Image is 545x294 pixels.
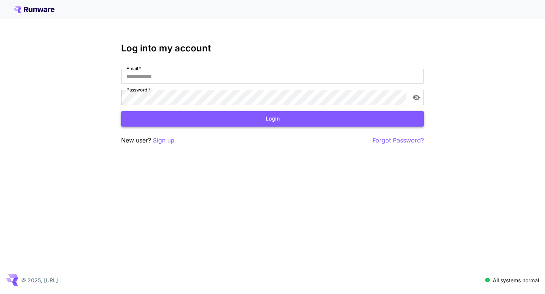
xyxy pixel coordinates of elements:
[121,111,424,127] button: Login
[21,276,58,284] p: © 2025, [URL]
[410,91,423,104] button: toggle password visibility
[121,43,424,54] h3: Log into my account
[153,136,174,145] button: Sign up
[121,136,174,145] p: New user?
[493,276,539,284] p: All systems normal
[126,65,141,72] label: Email
[126,87,151,93] label: Password
[372,136,424,145] button: Forgot Password?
